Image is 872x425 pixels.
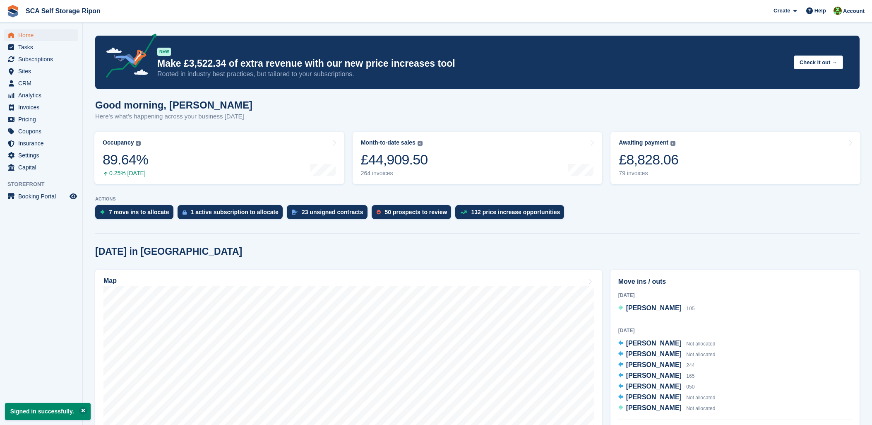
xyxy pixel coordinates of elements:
[686,306,694,312] span: 105
[686,406,715,411] span: Not allocated
[618,371,695,382] a: [PERSON_NAME] 165
[618,303,695,314] a: [PERSON_NAME] 105
[455,205,568,223] a: 132 price increase opportunities
[18,29,68,41] span: Home
[618,349,716,360] a: [PERSON_NAME] Not allocated
[136,141,141,146] img: icon-info-grey-7440780725fd019a000dd9b08b2336e03edf1995a4989e88bcd33f0948082b44.svg
[686,352,715,357] span: Not allocated
[4,126,78,137] a: menu
[4,65,78,77] a: menu
[292,210,298,215] img: contract_signature_icon-13c848040528278c33f63329250d36e43548de30e8caae1d1a13099fd9432cc5.svg
[619,139,668,146] div: Awaiting payment
[361,139,416,146] div: Month-to-date sales
[103,139,134,146] div: Occupancy
[686,341,715,347] span: Not allocated
[626,404,682,411] span: [PERSON_NAME]
[18,77,68,89] span: CRM
[4,138,78,149] a: menu
[109,209,169,215] div: 7 move ins to allocate
[157,70,787,79] p: Rooted in industry best practices, but tailored to your subscriptions.
[619,170,678,177] div: 79 invoices
[68,191,78,201] a: Preview store
[372,205,456,223] a: 50 prospects to review
[99,34,157,81] img: price-adjustments-announcement-icon-8257ccfd72463d97f412b2fc003d46551f7dbcb40ab6d574587a9cd5c0d94...
[618,392,716,403] a: [PERSON_NAME] Not allocated
[94,132,344,184] a: Occupancy 89.64% 0.25% [DATE]
[4,150,78,161] a: menu
[385,209,447,215] div: 50 prospects to review
[18,126,68,137] span: Coupons
[626,383,682,390] span: [PERSON_NAME]
[686,395,715,401] span: Not allocated
[302,209,363,215] div: 23 unsigned contracts
[471,209,560,215] div: 132 price increase opportunities
[814,7,826,15] span: Help
[4,77,78,89] a: menu
[178,205,287,223] a: 1 active subscription to allocate
[18,65,68,77] span: Sites
[618,327,852,334] div: [DATE]
[18,53,68,65] span: Subscriptions
[4,29,78,41] a: menu
[18,191,68,202] span: Booking Portal
[618,360,695,371] a: [PERSON_NAME] 244
[95,112,252,121] p: Here's what's happening across your business [DATE]
[103,277,117,285] h2: Map
[100,210,105,215] img: move_ins_to_allocate_icon-fdf77a2bb77ea45bf5b3d319d69a93e2d87916cf1d5bf7949dd705db3b84f3ca.svg
[191,209,279,215] div: 1 active subscription to allocate
[618,292,852,299] div: [DATE]
[834,7,842,15] img: Kelly Neesham
[157,48,171,56] div: NEW
[18,101,68,113] span: Invoices
[4,53,78,65] a: menu
[22,4,104,18] a: SCA Self Storage Ripon
[95,205,178,223] a: 7 move ins to allocate
[18,113,68,125] span: Pricing
[95,99,252,111] h1: Good morning, [PERSON_NAME]
[843,7,865,15] span: Account
[4,113,78,125] a: menu
[18,162,68,173] span: Capital
[377,210,381,215] img: prospect-51fa495bee0391a8d652442698ab0144808aea92771e9ea1ae160a38d050c398.svg
[686,362,694,368] span: 244
[610,132,860,184] a: Awaiting payment £8,828.06 79 invoices
[353,132,603,184] a: Month-to-date sales £44,909.50 264 invoices
[626,304,682,312] span: [PERSON_NAME]
[794,56,843,69] button: Check it out →
[18,138,68,149] span: Insurance
[774,7,790,15] span: Create
[619,151,678,168] div: £8,828.06
[618,382,695,392] a: [PERSON_NAME] 050
[670,141,675,146] img: icon-info-grey-7440780725fd019a000dd9b08b2336e03edf1995a4989e88bcd33f0948082b44.svg
[7,5,19,17] img: stora-icon-8386f47178a22dfd0bd8f6a31ec36ba5ce8667c1dd55bd0f319d3a0aa187defe.svg
[95,196,860,202] p: ACTIONS
[4,191,78,202] a: menu
[626,350,682,357] span: [PERSON_NAME]
[418,141,423,146] img: icon-info-grey-7440780725fd019a000dd9b08b2336e03edf1995a4989e88bcd33f0948082b44.svg
[157,58,787,70] p: Make £3,522.34 of extra revenue with our new price increases tool
[686,384,694,390] span: 050
[103,170,148,177] div: 0.25% [DATE]
[618,338,716,349] a: [PERSON_NAME] Not allocated
[4,162,78,173] a: menu
[95,246,242,257] h2: [DATE] in [GEOGRAPHIC_DATA]
[626,372,682,379] span: [PERSON_NAME]
[626,361,682,368] span: [PERSON_NAME]
[361,151,428,168] div: £44,909.50
[103,151,148,168] div: 89.64%
[4,89,78,101] a: menu
[460,210,467,214] img: price_increase_opportunities-93ffe204e8149a01c8c9dc8f82e8f89637d9d84a8eef4429ea346261dce0b2c0.svg
[18,150,68,161] span: Settings
[626,394,682,401] span: [PERSON_NAME]
[18,41,68,53] span: Tasks
[4,101,78,113] a: menu
[183,210,187,215] img: active_subscription_to_allocate_icon-d502201f5373d7db506a760aba3b589e785aa758c864c3986d89f69b8ff3...
[626,340,682,347] span: [PERSON_NAME]
[7,180,82,188] span: Storefront
[618,403,716,414] a: [PERSON_NAME] Not allocated
[287,205,372,223] a: 23 unsigned contracts
[618,277,852,287] h2: Move ins / outs
[4,41,78,53] a: menu
[5,403,91,420] p: Signed in successfully.
[686,373,694,379] span: 165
